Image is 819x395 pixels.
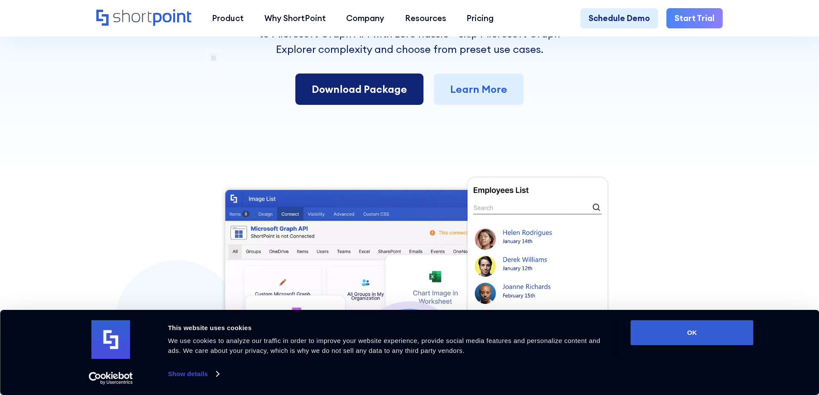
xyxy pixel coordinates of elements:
div: Why ShortPoint [264,12,326,24]
a: Company [336,8,395,29]
img: logo [92,320,130,359]
a: Product [202,8,254,29]
a: Schedule Demo [580,8,658,29]
a: Learn More [434,73,524,105]
div: Pricing [466,12,494,24]
button: OK [631,320,754,345]
div: Product [212,12,244,24]
a: Start Trial [666,8,723,29]
div: Company [346,12,384,24]
a: Pricing [457,8,504,29]
a: Download Package [295,73,423,105]
div: Resources [405,12,446,24]
span: We use cookies to analyze our traffic in order to improve your website experience, provide social... [168,337,601,354]
div: This website uses cookies [168,323,611,333]
a: Why ShortPoint [254,8,336,29]
a: Home [96,9,191,27]
a: Show details [168,367,219,380]
a: Resources [395,8,457,29]
a: Usercentrics Cookiebot - opens in a new window [73,372,148,385]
